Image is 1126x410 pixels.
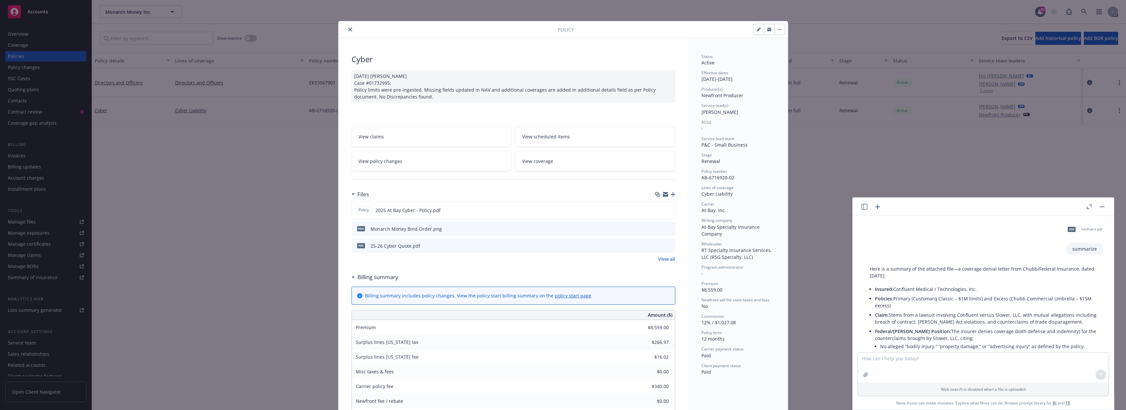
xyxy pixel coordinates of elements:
div: Monarch Money Bind Order.png [371,225,442,232]
span: [PERSON_NAME] [701,109,738,115]
input: 0.00 [630,352,673,362]
span: Newfront Producer [701,92,743,98]
span: Producer(s) [701,86,723,92]
h3: Files [357,190,369,199]
span: At-Bay, Inc. [701,207,726,213]
a: View all [658,256,675,262]
span: No [701,303,708,309]
span: Policy [558,26,574,33]
span: $8,559.00 [701,287,722,293]
span: - [701,125,703,132]
span: Status [701,54,713,59]
span: View policy changes [358,158,402,165]
h3: Billing summary [357,273,398,281]
div: Files [352,190,369,199]
span: Surplus lines [US_STATE] tax [356,339,418,345]
span: Program administrator [701,264,743,270]
span: At-Bay Specialty Insurance Company [701,224,761,237]
p: summarize [1072,245,1097,252]
div: Billing summary includes policy changes. View the policy start billing summary on the . [365,292,592,299]
a: policy start page [555,293,591,299]
button: preview file [666,207,672,214]
span: View claims [358,133,384,140]
span: Carrier policy fee [356,383,393,389]
div: 25-26 Cyber Quote.pdf [371,242,420,249]
span: Claim: [875,312,889,318]
button: download file [656,242,662,249]
span: 12% / $1,027.08 [701,319,736,326]
a: View claims [352,126,512,147]
span: Carrier [701,201,715,207]
div: Billing summary [352,273,398,281]
span: Client payment status [701,363,741,368]
div: [DATE] - [DATE] [701,70,775,82]
span: Service lead(s) [701,103,728,108]
span: Service lead team [701,136,734,141]
span: Insured: [875,286,893,292]
span: Premium [356,324,376,330]
button: preview file [667,225,673,232]
li: No alleged “bodily injury,” “property damage,” or “advertising injury” as defined by the policy. [880,342,1097,351]
span: pdf [357,243,365,248]
span: RT Specialty Insurance Services, LLC (RSG Specialty, LLC) [701,247,773,260]
span: Policy number [701,169,727,174]
span: Writing company [701,218,732,223]
span: Carrier payment status [701,346,744,352]
a: View scheduled items [515,126,675,147]
input: 0.00 [630,367,673,377]
button: download file [656,207,661,214]
p: Here is a summary of the attached file—a coverage denial letter from Chubb/Federal Insurance, dat... [870,265,1097,279]
span: Effective dates [701,70,728,76]
li: Primary (Customarq Classic – $1M limits) and Excess (Chubb Commercial Umbrella – $15M excess) [875,294,1097,310]
span: Confluent.pdf [1081,227,1102,231]
span: Misc taxes & fees [356,368,394,375]
span: pdf [1068,227,1076,232]
span: Lines of coverage [701,185,734,190]
span: Surplus lines [US_STATE] fee [356,354,419,360]
div: Cyber [352,54,675,65]
span: Cyber Liability [701,191,733,197]
span: Paid [701,369,711,375]
span: Paid [701,352,711,359]
a: BI [1053,400,1057,406]
button: close [346,26,354,33]
span: Commission [701,313,724,319]
span: Policy term [701,330,722,335]
button: preview file [667,242,673,249]
p: Web search is disabled when a file is uploaded [862,386,1105,392]
li: The insurer denies coverage (both defense and indemnity) for the counterclaims brought by Slower,... [875,327,1097,371]
span: Policy [357,207,370,213]
button: download file [656,225,662,232]
input: 0.00 [630,323,673,332]
input: 0.00 [630,337,673,347]
a: View policy changes [352,151,512,171]
span: P&C - Small Business [701,142,748,148]
span: Premium [701,281,718,286]
span: View scheduled items [522,133,570,140]
span: Amount ($) [648,312,672,318]
span: Newfront will file state taxes and fees [701,297,770,303]
li: “Personal injury” coverage specifically excludes the type of business disparagement alleged. [880,351,1097,361]
li: Stems from a lawsuit involving Confluent versus Slower, LLC, with mutual allegations including br... [875,310,1097,327]
span: 12 months [701,336,725,342]
span: Federal/[PERSON_NAME] Position: [875,328,951,334]
span: - [701,270,703,276]
span: Active [701,60,715,66]
input: 0.00 [630,396,673,406]
span: AC(s) [701,119,711,125]
span: png [357,226,365,231]
span: Policies: [875,295,893,302]
span: View coverage [522,158,553,165]
input: 0.00 [630,382,673,391]
span: Renewal [701,158,720,164]
span: AB-6716920-02 [701,174,734,181]
span: Stage [701,152,712,158]
span: Nova Assist can make mistakes. Explore what Nova can do: Browse prompt library for and [855,396,1111,410]
div: [DATE] [PERSON_NAME] Case #01732995: Policy limits were pre-ingested. Missing fields updated in N... [352,70,675,103]
span: 2025 At Bay Cyber - Policy.pdf [375,207,441,214]
div: pdfConfluent.pdf [1063,221,1103,238]
span: Newfront fee / rebate [356,398,403,404]
a: View coverage [515,151,675,171]
span: Wholesaler [701,241,722,247]
li: Confluent Medical / Technologies, Inc. [875,284,1097,294]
